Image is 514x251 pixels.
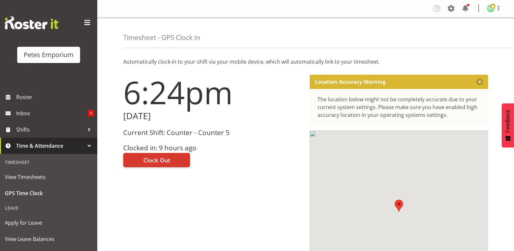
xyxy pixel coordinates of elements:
span: Clock Out [143,156,170,164]
h3: Clocked in: 9 hours ago [123,144,302,152]
h2: [DATE] [123,111,302,121]
p: Location Accuracy Warning [315,79,386,85]
h3: Current Shift: Counter - Counter 5 [123,129,302,136]
span: View Timesheets [5,172,92,182]
span: Inbox [16,108,88,118]
a: GPS Time Clock [2,185,96,201]
h4: Timesheet - GPS Clock In [123,34,200,41]
a: Apply for Leave [2,215,96,231]
button: Clock Out [123,153,190,167]
img: david-mcauley697.jpg [487,5,495,12]
span: View Leave Balances [5,234,92,244]
span: Time & Attendance [16,141,84,151]
span: Feedback [505,110,511,132]
span: Shifts [16,125,84,134]
span: GPS Time Clock [5,188,92,198]
button: Close message [476,79,483,85]
a: View Timesheets [2,169,96,185]
div: Leave [2,201,96,215]
div: Petes Emporium [24,50,74,60]
img: Rosterit website logo [5,16,58,29]
button: Feedback - Show survey [502,103,514,147]
span: Roster [16,92,94,102]
div: The location below might not be completely accurate due to your current system settings. Please m... [317,95,481,119]
span: 1 [88,110,94,117]
p: Automatically clock-in to your shift via your mobile device, which will automatically link to you... [123,58,488,66]
div: Timesheet [2,156,96,169]
a: View Leave Balances [2,231,96,247]
span: Apply for Leave [5,218,92,228]
h1: 6:24pm [123,75,302,110]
